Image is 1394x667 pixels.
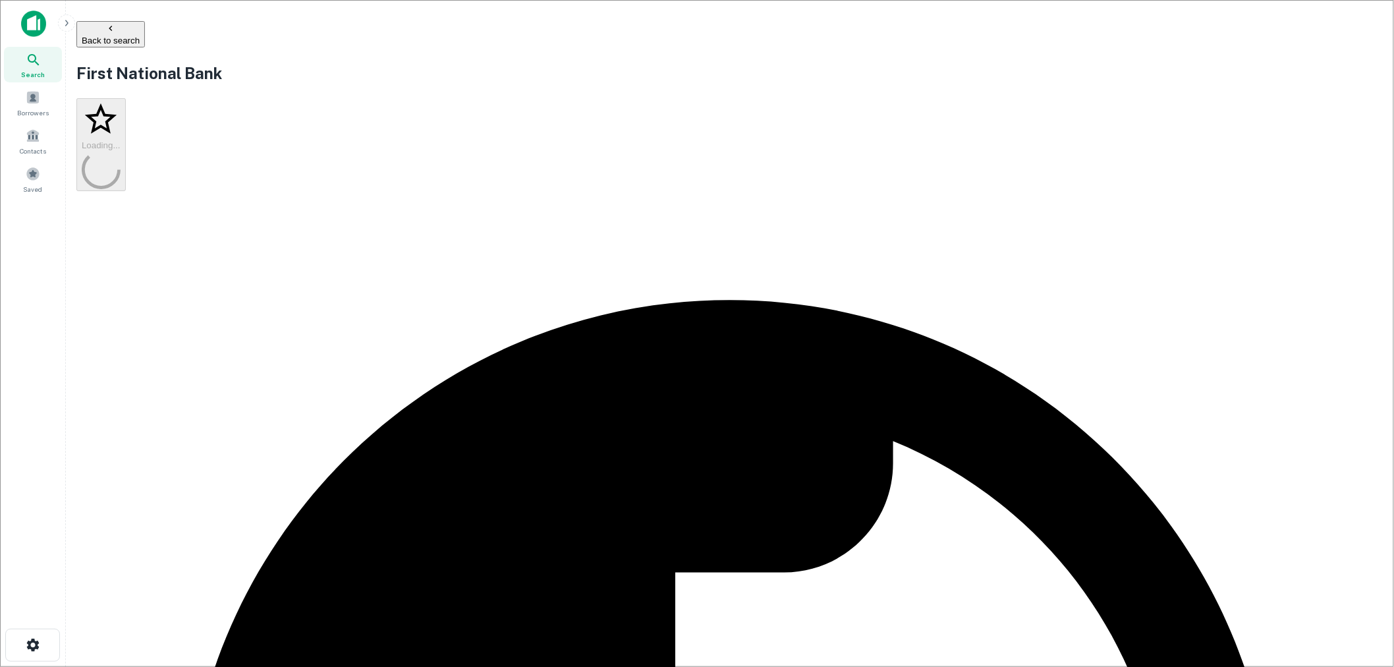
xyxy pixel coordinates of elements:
[76,61,1383,85] h2: First National Bank
[76,21,145,47] button: Back to search
[20,146,46,156] span: Contacts
[1328,562,1394,625] iframe: Chat Widget
[17,107,49,118] span: Borrowers
[4,123,62,159] a: Contacts
[21,69,45,80] span: Search
[24,184,43,194] span: Saved
[4,161,62,197] a: Saved
[4,47,62,82] a: Search
[21,11,46,37] img: capitalize-icon.png
[4,85,62,121] a: Borrowers
[76,98,126,191] button: Loading...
